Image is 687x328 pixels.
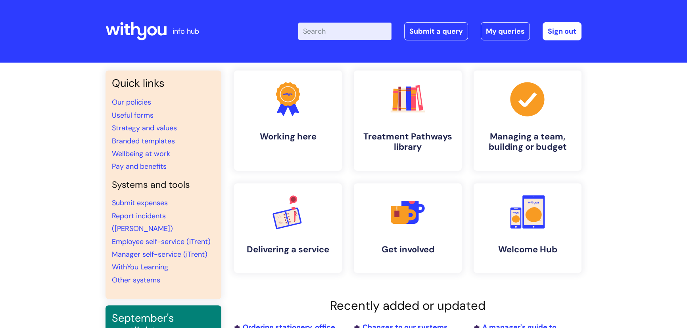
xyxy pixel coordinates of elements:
a: Strategy and values [112,123,177,133]
a: Our policies [112,97,151,107]
h4: Treatment Pathways library [360,132,455,153]
a: Delivering a service [234,183,342,273]
a: Useful forms [112,111,154,120]
input: Search [298,23,391,40]
a: Manager self-service (iTrent) [112,250,207,259]
h4: Managing a team, building or budget [480,132,575,153]
a: Welcome Hub [474,183,581,273]
div: | - [298,22,581,40]
a: Get involved [354,183,462,273]
a: Report incidents ([PERSON_NAME]) [112,211,173,233]
a: My queries [481,22,530,40]
a: Other systems [112,275,160,285]
a: Working here [234,71,342,171]
h4: Systems and tools [112,179,215,191]
a: Branded templates [112,136,175,146]
a: Treatment Pathways library [354,71,462,171]
a: Employee self-service (iTrent) [112,237,211,246]
a: Wellbeing at work [112,149,170,158]
a: WithYou Learning [112,262,168,272]
a: Submit a query [404,22,468,40]
a: Sign out [543,22,581,40]
a: Pay and benefits [112,162,167,171]
h4: Get involved [360,244,455,255]
a: Managing a team, building or budget [474,71,581,171]
h4: Working here [240,132,336,142]
p: info hub [173,25,199,38]
a: Submit expenses [112,198,168,208]
h4: Delivering a service [240,244,336,255]
h3: Quick links [112,77,215,90]
h4: Welcome Hub [480,244,575,255]
h2: Recently added or updated [234,298,581,313]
